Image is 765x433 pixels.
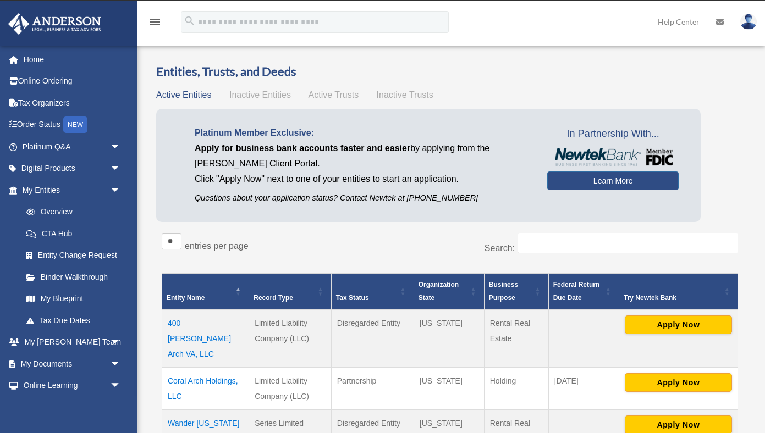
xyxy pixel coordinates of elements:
td: [DATE] [548,368,619,410]
a: Learn More [547,171,679,190]
img: NewtekBankLogoSM.png [553,148,673,166]
td: [US_STATE] [414,309,484,368]
a: Digital Productsarrow_drop_down [8,158,137,180]
span: arrow_drop_down [110,158,132,180]
span: arrow_drop_down [110,353,132,375]
td: Rental Real Estate [484,309,548,368]
span: arrow_drop_down [110,179,132,202]
p: by applying from the [PERSON_NAME] Client Portal. [195,141,531,171]
p: Click "Apply Now" next to one of your entities to start an application. [195,171,531,187]
th: Federal Return Due Date: Activate to sort [548,274,619,310]
img: Anderson Advisors Platinum Portal [5,13,104,35]
th: Business Purpose: Activate to sort [484,274,548,310]
td: [US_STATE] [414,368,484,410]
td: Holding [484,368,548,410]
td: Coral Arch Holdings, LLC [162,368,249,410]
div: NEW [63,116,87,133]
a: Online Ordering [8,70,137,92]
a: Order StatusNEW [8,114,137,136]
span: Business Purpose [489,281,518,302]
span: arrow_drop_down [110,375,132,397]
img: User Pic [740,14,757,30]
h3: Entities, Trusts, and Deeds [156,63,744,80]
td: 400 [PERSON_NAME] Arch VA, LLC [162,309,249,368]
label: entries per page [185,241,249,251]
span: Record Type [254,294,293,302]
span: arrow_drop_down [110,136,132,158]
span: arrow_drop_down [110,331,132,354]
a: My Blueprint [15,288,132,310]
p: Questions about your application status? Contact Newtek at [PHONE_NUMBER] [195,191,531,205]
a: Platinum Q&Aarrow_drop_down [8,136,137,158]
span: Organization State [419,281,459,302]
a: Tax Due Dates [15,309,132,331]
td: Partnership [331,368,414,410]
th: Entity Name: Activate to invert sorting [162,274,249,310]
a: Tax Organizers [8,92,137,114]
a: My Documentsarrow_drop_down [8,353,137,375]
a: My Entitiesarrow_drop_down [8,179,132,201]
button: Apply Now [625,315,732,334]
th: Tax Status: Activate to sort [331,274,414,310]
a: Entity Change Request [15,245,132,267]
th: Record Type: Activate to sort [249,274,332,310]
a: Binder Walkthrough [15,266,132,288]
td: Limited Liability Company (LLC) [249,368,332,410]
a: Home [8,48,137,70]
span: Entity Name [167,294,205,302]
td: Limited Liability Company (LLC) [249,309,332,368]
span: Inactive Trusts [377,90,433,99]
a: My [PERSON_NAME] Teamarrow_drop_down [8,331,137,353]
span: Inactive Entities [229,90,291,99]
a: menu [148,19,162,29]
th: Organization State: Activate to sort [414,274,484,310]
span: Active Entities [156,90,211,99]
p: Platinum Member Exclusive: [195,125,531,141]
a: CTA Hub [15,223,132,245]
span: Apply for business bank accounts faster and easier [195,143,410,153]
span: Tax Status [336,294,369,302]
span: Active Trusts [309,90,359,99]
a: Online Learningarrow_drop_down [8,375,137,397]
span: In Partnership With... [547,125,679,143]
div: Try Newtek Bank [624,291,721,304]
label: Search: [485,243,515,253]
span: Federal Return Due Date [553,281,600,302]
i: search [184,15,196,27]
th: Try Newtek Bank : Activate to sort [619,274,738,310]
i: menu [148,15,162,29]
a: Overview [15,201,126,223]
button: Apply Now [625,373,732,392]
td: Disregarded Entity [331,309,414,368]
